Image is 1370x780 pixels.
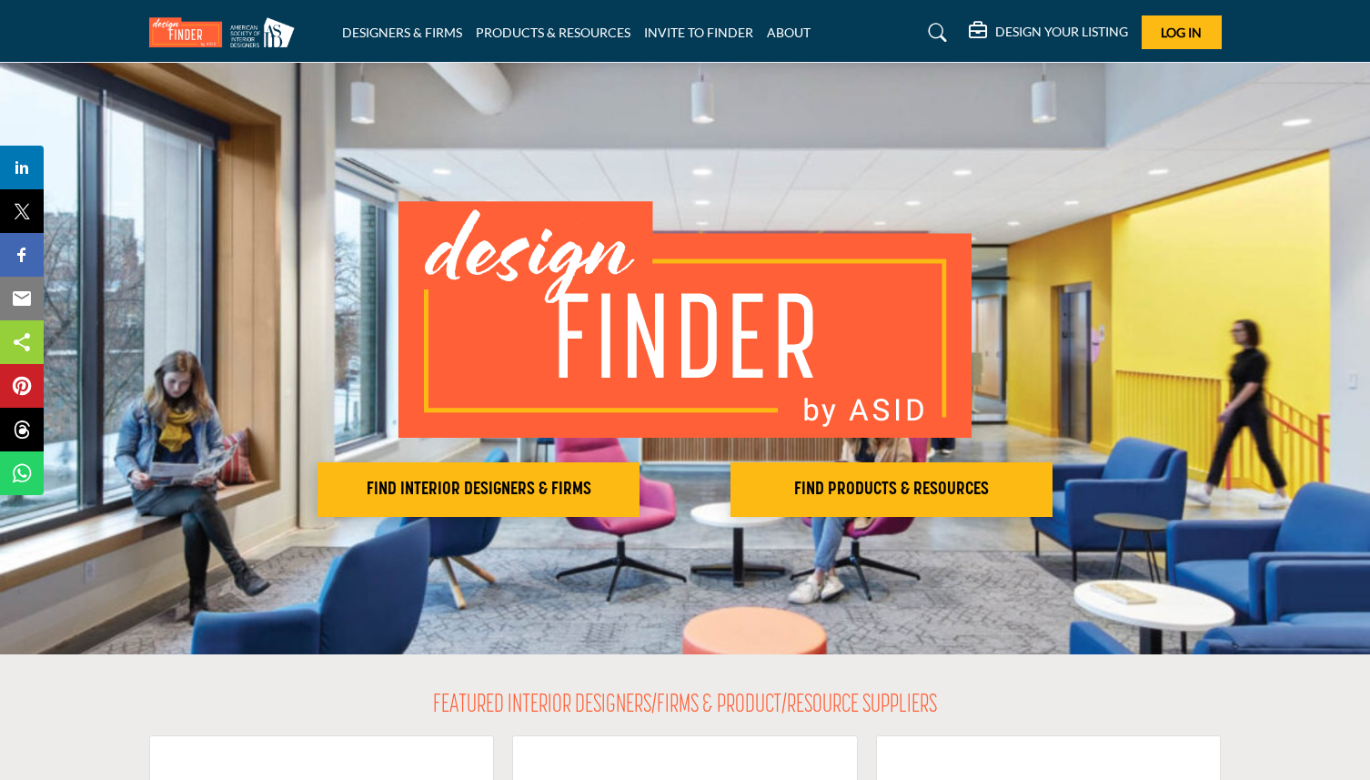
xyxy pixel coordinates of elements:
a: ABOUT [767,25,811,40]
h2: FEATURED INTERIOR DESIGNERS/FIRMS & PRODUCT/RESOURCE SUPPLIERS [433,691,937,722]
a: DESIGNERS & FIRMS [342,25,462,40]
a: Search [911,18,959,47]
div: DESIGN YOUR LISTING [969,22,1128,44]
h2: FIND PRODUCTS & RESOURCES [736,479,1047,501]
h5: DESIGN YOUR LISTING [995,24,1128,40]
button: FIND INTERIOR DESIGNERS & FIRMS [317,462,640,517]
a: INVITE TO FINDER [644,25,753,40]
span: Log In [1161,25,1202,40]
img: Site Logo [149,17,304,47]
button: FIND PRODUCTS & RESOURCES [730,462,1053,517]
button: Log In [1142,15,1222,49]
h2: FIND INTERIOR DESIGNERS & FIRMS [323,479,634,501]
a: PRODUCTS & RESOURCES [476,25,630,40]
img: image [398,201,972,438]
